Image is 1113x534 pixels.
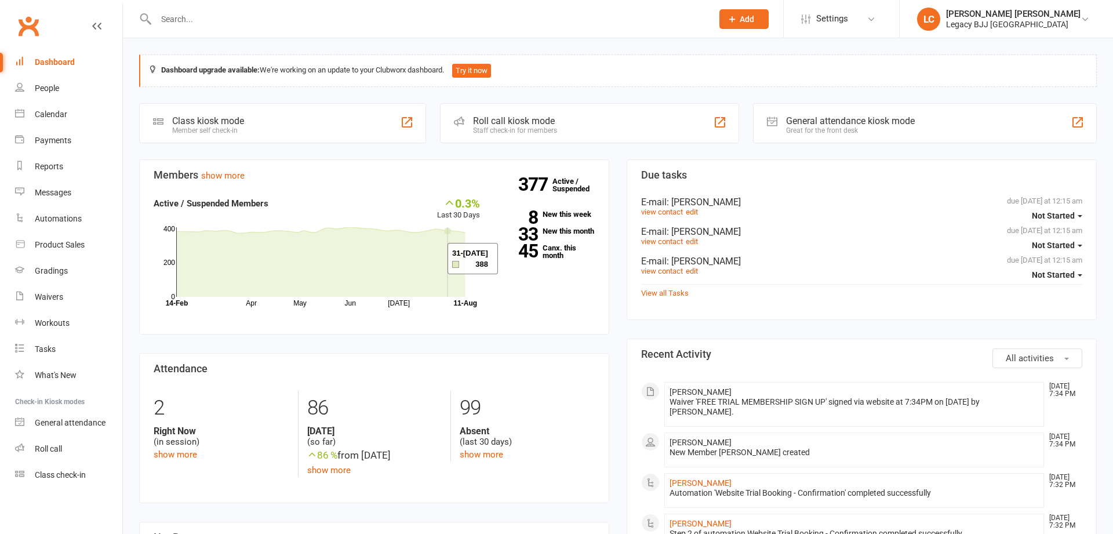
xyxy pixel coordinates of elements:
div: We're working on an update to your Clubworx dashboard. [139,55,1097,87]
div: General attendance kiosk mode [786,115,915,126]
div: 99 [460,391,595,426]
a: show more [201,170,245,181]
button: Try it now [452,64,491,78]
div: Class check-in [35,470,86,479]
a: Messages [15,180,122,206]
a: view contact [641,237,683,246]
a: show more [154,449,197,460]
strong: 377 [518,176,552,193]
a: 33New this month [497,227,595,235]
div: Automations [35,214,82,223]
a: edit [686,208,698,216]
div: Messages [35,188,71,197]
div: New Member [PERSON_NAME] created [670,448,1039,457]
div: Roll call [35,444,62,453]
div: E-mail [641,256,1082,267]
div: 0.3% [437,197,480,209]
strong: 45 [497,242,538,260]
span: All activities [1006,353,1054,364]
a: View all Tasks [641,289,689,297]
a: [PERSON_NAME] [670,519,732,528]
div: 86 [307,391,442,426]
a: view contact [641,208,683,216]
a: show more [460,449,503,460]
span: 86 % [307,449,337,461]
div: E-mail [641,226,1082,237]
span: Not Started [1032,241,1075,250]
a: 45Canx. this month [497,244,595,259]
a: 377Active / Suspended [552,169,603,201]
span: : [PERSON_NAME] [667,197,741,208]
input: Search... [152,11,704,27]
a: Product Sales [15,232,122,258]
h3: Attendance [154,363,595,375]
a: Calendar [15,101,122,128]
span: [PERSON_NAME] [670,438,732,447]
a: edit [686,237,698,246]
div: Dashboard [35,57,75,67]
time: [DATE] 7:34 PM [1043,433,1082,448]
a: Dashboard [15,49,122,75]
div: Reports [35,162,63,171]
a: Payments [15,128,122,154]
span: : [PERSON_NAME] [667,256,741,267]
h3: Members [154,169,595,181]
div: Waivers [35,292,63,301]
time: [DATE] 7:32 PM [1043,474,1082,489]
button: All activities [992,348,1082,368]
time: [DATE] 7:34 PM [1043,383,1082,398]
div: Automation 'Website Trial Booking - Confirmation' completed successfully [670,488,1039,498]
time: [DATE] 7:32 PM [1043,514,1082,529]
a: 8New this week [497,210,595,218]
div: Calendar [35,110,67,119]
div: [PERSON_NAME] [PERSON_NAME] [946,9,1081,19]
div: Product Sales [35,240,85,249]
strong: 8 [497,209,538,226]
a: General attendance kiosk mode [15,410,122,436]
button: Not Started [1032,264,1082,285]
h3: Due tasks [641,169,1082,181]
a: Clubworx [14,12,43,41]
div: from [DATE] [307,448,442,463]
div: (last 30 days) [460,426,595,448]
div: Great for the front desk [786,126,915,135]
span: Add [740,14,754,24]
div: (so far) [307,426,442,448]
div: (in session) [154,426,289,448]
span: [PERSON_NAME] [670,387,732,397]
a: Roll call [15,436,122,462]
div: Payments [35,136,71,145]
div: Workouts [35,318,70,328]
div: General attendance [35,418,106,427]
a: Class kiosk mode [15,462,122,488]
a: What's New [15,362,122,388]
strong: Dashboard upgrade available: [161,66,260,74]
button: Not Started [1032,235,1082,256]
span: Not Started [1032,211,1075,220]
button: Add [719,9,769,29]
div: LC [917,8,940,31]
div: Last 30 Days [437,197,480,221]
a: Workouts [15,310,122,336]
div: Class kiosk mode [172,115,244,126]
strong: [DATE] [307,426,442,437]
div: E-mail [641,197,1082,208]
a: view contact [641,267,683,275]
div: Staff check-in for members [473,126,557,135]
a: Tasks [15,336,122,362]
div: What's New [35,370,77,380]
a: [PERSON_NAME] [670,478,732,488]
div: Gradings [35,266,68,275]
strong: Right Now [154,426,289,437]
div: Roll call kiosk mode [473,115,557,126]
a: edit [686,267,698,275]
a: Waivers [15,284,122,310]
span: Settings [816,6,848,32]
div: People [35,83,59,93]
div: 2 [154,391,289,426]
strong: 33 [497,226,538,243]
strong: Active / Suspended Members [154,198,268,209]
strong: Absent [460,426,595,437]
a: show more [307,465,351,475]
div: Waiver 'FREE TRIAL MEMBERSHIP SIGN UP' signed via website at 7:34PM on [DATE] by [PERSON_NAME]. [670,397,1039,417]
